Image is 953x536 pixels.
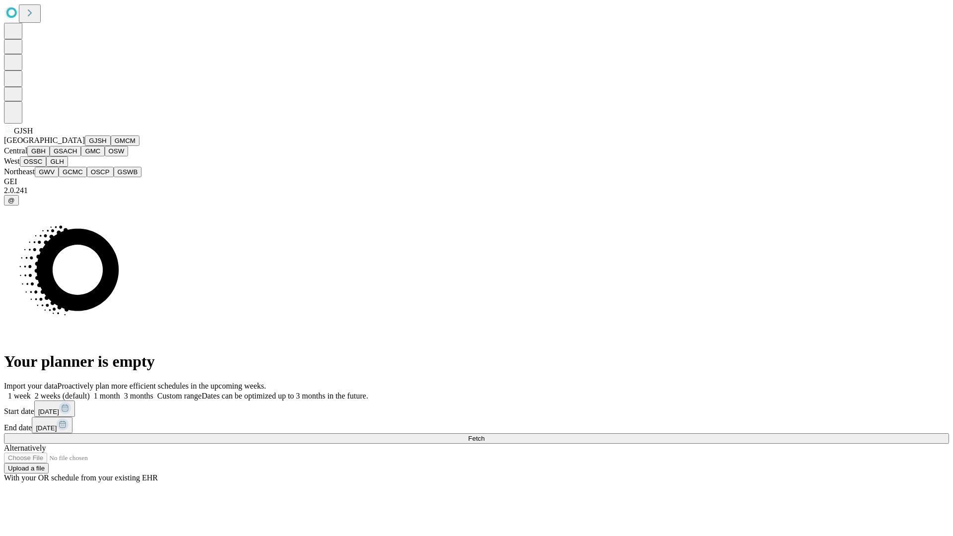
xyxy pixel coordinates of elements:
[4,352,949,371] h1: Your planner is empty
[46,156,68,167] button: GLH
[8,392,31,400] span: 1 week
[35,167,59,177] button: GWV
[111,135,139,146] button: GMCM
[8,197,15,204] span: @
[87,167,114,177] button: OSCP
[105,146,129,156] button: OSW
[124,392,153,400] span: 3 months
[4,401,949,417] div: Start date
[32,417,72,433] button: [DATE]
[4,186,949,195] div: 2.0.241
[4,177,949,186] div: GEI
[20,156,47,167] button: OSSC
[36,424,57,432] span: [DATE]
[157,392,202,400] span: Custom range
[4,146,27,155] span: Central
[50,146,81,156] button: GSACH
[94,392,120,400] span: 1 month
[4,417,949,433] div: End date
[4,463,49,473] button: Upload a file
[4,433,949,444] button: Fetch
[4,136,85,144] span: [GEOGRAPHIC_DATA]
[27,146,50,156] button: GBH
[81,146,104,156] button: GMC
[38,408,59,415] span: [DATE]
[85,135,111,146] button: GJSH
[4,444,46,452] span: Alternatively
[59,167,87,177] button: GCMC
[202,392,368,400] span: Dates can be optimized up to 3 months in the future.
[4,157,20,165] span: West
[4,473,158,482] span: With your OR schedule from your existing EHR
[14,127,33,135] span: GJSH
[4,167,35,176] span: Northeast
[4,382,58,390] span: Import your data
[34,401,75,417] button: [DATE]
[114,167,142,177] button: GSWB
[468,435,484,442] span: Fetch
[35,392,90,400] span: 2 weeks (default)
[58,382,266,390] span: Proactively plan more efficient schedules in the upcoming weeks.
[4,195,19,205] button: @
